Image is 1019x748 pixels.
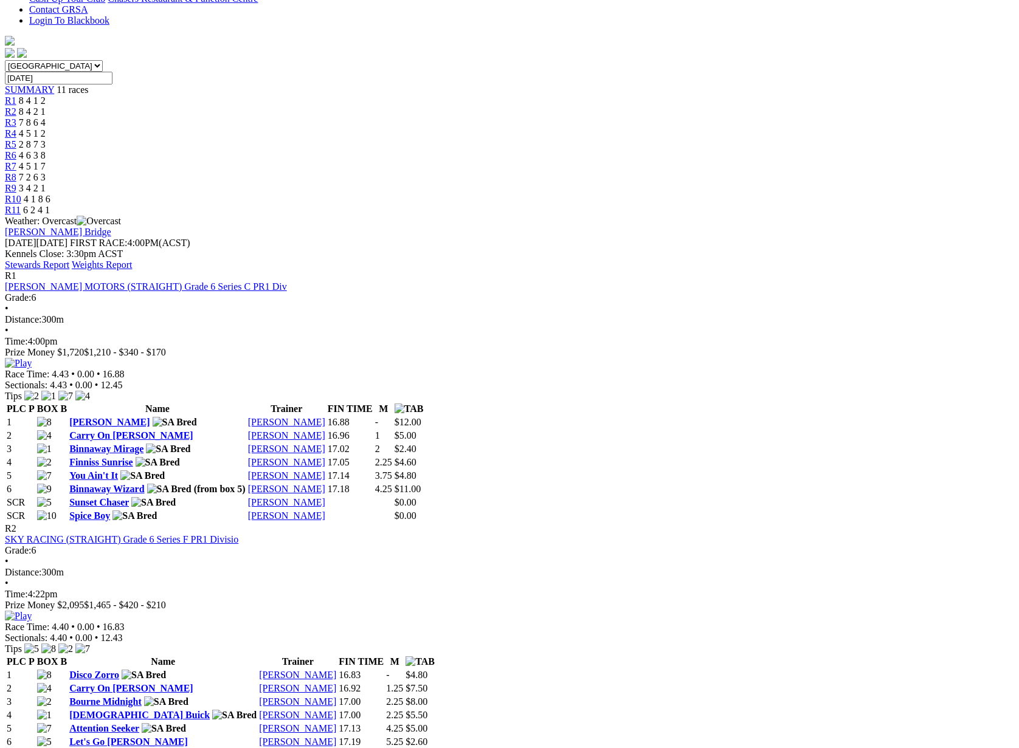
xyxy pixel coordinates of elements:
[37,683,52,694] img: 4
[69,736,188,747] a: Let's Go [PERSON_NAME]
[338,696,384,708] td: 17.00
[5,600,1014,611] div: Prize Money $2,095
[248,484,325,494] a: [PERSON_NAME]
[5,567,41,577] span: Distance:
[5,205,21,215] a: R11
[6,443,35,455] td: 3
[395,430,416,441] span: $5.00
[327,470,373,482] td: 17.14
[50,380,67,390] span: 4.43
[75,391,90,402] img: 4
[5,183,16,193] span: R9
[338,682,384,695] td: 16.92
[37,723,52,734] img: 7
[77,216,121,227] img: Overcast
[37,470,52,481] img: 7
[5,643,22,654] span: Tips
[37,457,52,468] img: 2
[72,259,133,270] a: Weights Report
[5,259,69,270] a: Stewards Report
[406,723,427,733] span: $5.00
[247,403,326,415] th: Trainer
[5,194,21,204] span: R10
[120,470,165,481] img: SA Bred
[327,443,373,455] td: 17.02
[5,534,238,544] a: SKY RACING (STRAIGHT) Grade 6 Series F PR1 Divisio
[5,556,9,566] span: •
[69,470,118,481] a: You Ain't It
[52,369,69,379] span: 4.43
[19,128,46,139] span: 4 5 1 2
[5,216,121,226] span: Weather: Overcast
[69,430,193,441] a: Carry On [PERSON_NAME]
[5,336,28,346] span: Time:
[29,15,109,26] a: Login To Blackbook
[6,456,35,468] td: 4
[6,682,35,695] td: 2
[5,72,112,84] input: Select date
[37,497,52,508] img: 5
[6,669,35,681] td: 1
[5,303,9,314] span: •
[122,670,166,681] img: SA Bred
[395,510,416,521] span: $0.00
[259,723,336,733] a: [PERSON_NAME]
[385,656,404,668] th: M
[5,292,32,303] span: Grade:
[95,633,98,643] span: •
[338,722,384,735] td: 17.13
[248,430,325,441] a: [PERSON_NAME]
[5,227,111,237] a: [PERSON_NAME] Bridge
[69,633,73,643] span: •
[37,510,57,521] img: 10
[5,589,1014,600] div: 4:22pm
[5,347,1014,358] div: Prize Money $1,720
[69,710,210,720] a: [DEMOGRAPHIC_DATA] Buick
[112,510,157,521] img: SA Bred
[5,249,1014,259] div: Kennels Close: 3:30pm ACST
[37,403,58,414] span: BOX
[5,150,16,160] a: R6
[6,709,35,721] td: 4
[37,430,52,441] img: 4
[144,696,188,707] img: SA Bred
[375,417,378,427] text: -
[5,139,16,149] span: R5
[386,696,403,707] text: 2.25
[406,736,427,747] span: $2.60
[395,417,421,427] span: $12.00
[95,380,98,390] span: •
[5,545,1014,556] div: 6
[7,403,26,414] span: PLC
[6,736,35,748] td: 6
[29,403,35,414] span: P
[37,736,52,747] img: 5
[212,710,257,721] img: SA Bred
[5,314,41,324] span: Distance:
[6,483,35,495] td: 6
[327,430,373,442] td: 16.96
[142,723,186,734] img: SA Bred
[69,484,144,494] a: Binnaway Wizard
[248,497,325,507] a: [PERSON_NAME]
[5,281,287,292] a: [PERSON_NAME] MOTORS (STRAIGHT) Grade 6 Series C PR1 Div
[5,128,16,139] a: R4
[375,470,392,481] text: 3.75
[194,484,246,494] span: (from box 5)
[77,369,94,379] span: 0.00
[131,497,176,508] img: SA Bred
[375,444,380,454] text: 2
[5,84,54,95] span: SUMMARY
[6,430,35,442] td: 2
[5,589,28,599] span: Time:
[5,622,49,632] span: Race Time:
[259,696,336,707] a: [PERSON_NAME]
[69,497,129,507] a: Sunset Chaser
[37,656,58,667] span: BOX
[5,369,49,379] span: Race Time:
[5,161,16,171] a: R7
[75,380,92,390] span: 0.00
[5,117,16,128] a: R3
[386,683,403,693] text: 1.25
